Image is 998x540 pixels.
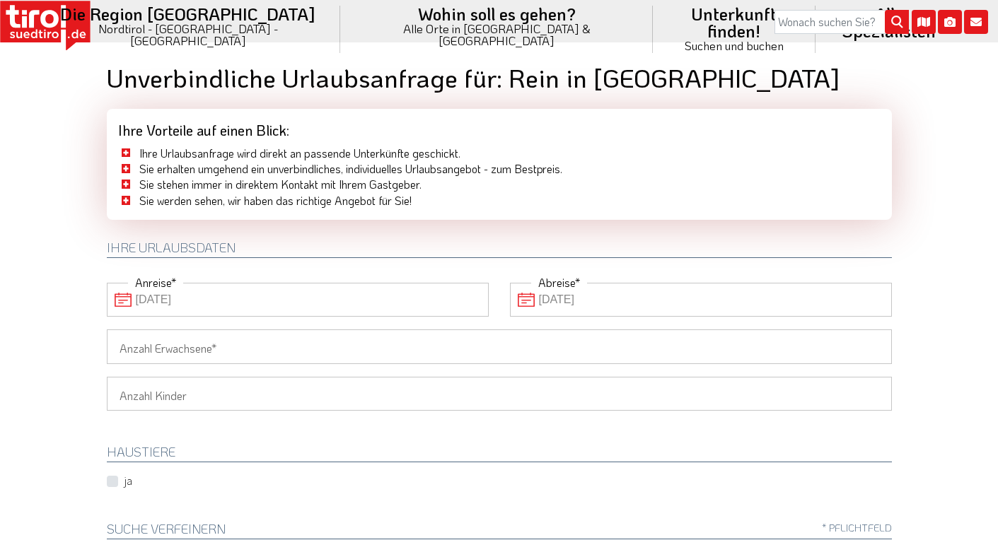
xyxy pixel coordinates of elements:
small: Alle Orte in [GEOGRAPHIC_DATA] & [GEOGRAPHIC_DATA] [357,23,636,47]
li: Ihre Urlaubsanfrage wird direkt an passende Unterkünfte geschickt. [118,146,881,161]
small: Suchen und buchen [670,40,799,52]
h2: Ihre Urlaubsdaten [107,241,892,258]
span: * Pflichtfeld [822,522,892,533]
li: Sie stehen immer in direktem Kontakt mit Ihrem Gastgeber. [118,177,881,192]
label: ja [124,473,132,488]
small: Nordtirol - [GEOGRAPHIC_DATA] - [GEOGRAPHIC_DATA] [52,23,323,47]
li: Sie werden sehen, wir haben das richtige Angebot für Sie! [118,193,881,209]
h1: Unverbindliche Urlaubsanfrage für: Rein in [GEOGRAPHIC_DATA] [107,64,892,92]
li: Sie erhalten umgehend ein unverbindliches, individuelles Urlaubsangebot - zum Bestpreis. [118,161,881,177]
div: Ihre Vorteile auf einen Blick: [107,109,892,146]
i: Karte öffnen [912,10,936,34]
h2: Suche verfeinern [107,522,892,539]
h2: HAUSTIERE [107,445,892,462]
i: Fotogalerie [938,10,962,34]
input: Wonach suchen Sie? [774,10,909,34]
i: Kontakt [964,10,988,34]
